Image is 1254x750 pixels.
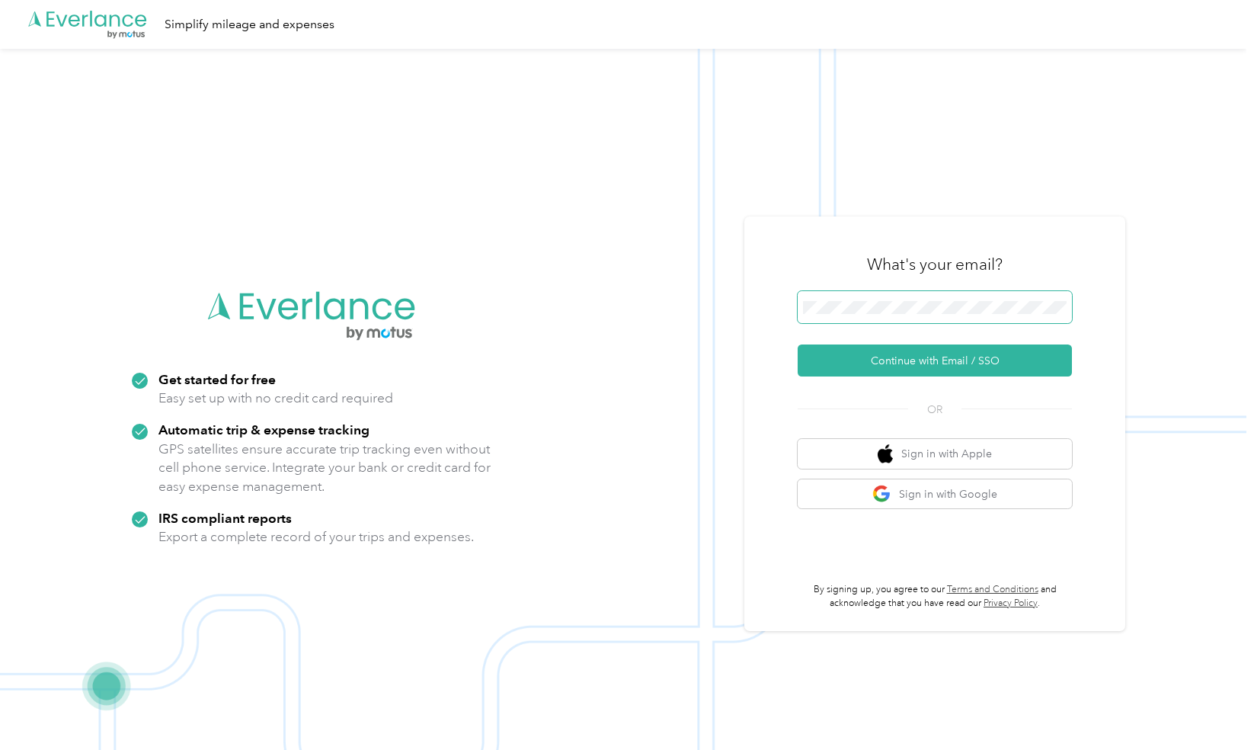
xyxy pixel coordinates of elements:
h3: What's your email? [867,254,1003,275]
p: GPS satellites ensure accurate trip tracking even without cell phone service. Integrate your bank... [158,440,491,496]
button: apple logoSign in with Apple [798,439,1072,469]
button: google logoSign in with Google [798,479,1072,509]
button: Continue with Email / SSO [798,345,1072,377]
img: apple logo [878,444,893,463]
a: Terms and Conditions [947,584,1038,595]
a: Privacy Policy [984,598,1038,609]
strong: Automatic trip & expense tracking [158,421,369,437]
strong: Get started for free [158,371,276,387]
div: Simplify mileage and expenses [165,15,334,34]
strong: IRS compliant reports [158,510,292,526]
img: google logo [872,485,891,504]
span: OR [908,402,961,418]
p: Export a complete record of your trips and expenses. [158,527,474,546]
p: By signing up, you agree to our and acknowledge that you have read our . [798,583,1072,610]
p: Easy set up with no credit card required [158,389,393,408]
